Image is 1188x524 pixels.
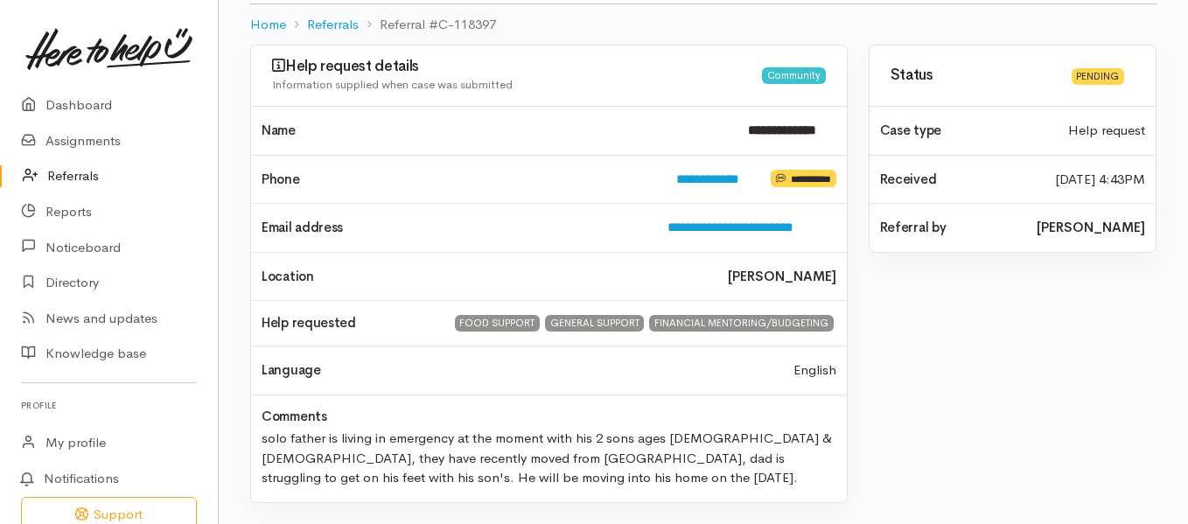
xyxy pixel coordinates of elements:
[783,360,847,381] div: English
[455,315,540,332] div: FOOD SUPPORT
[1058,121,1156,141] div: Help request
[545,315,644,332] div: GENERAL SUPPORT
[272,77,513,92] span: Information supplied when case was submitted
[251,423,847,488] div: solo father is living in emergency at the moment with his 2 sons ages [DEMOGRAPHIC_DATA] & [DEMOG...
[359,15,496,35] li: Referral #C-118397
[272,58,762,75] h3: Help request details
[250,4,1157,45] nav: breadcrumb
[880,172,1034,187] h4: Received
[307,15,359,35] a: Referrals
[762,67,825,84] div: Community
[880,123,1047,138] h4: Case type
[1037,218,1145,238] b: [PERSON_NAME]
[880,220,1016,235] h4: Referral by
[262,220,646,235] h4: Email address
[728,267,836,287] b: [PERSON_NAME]
[1055,170,1145,190] time: [DATE] 4:43PM
[262,269,707,284] h4: Location
[891,67,1061,84] h3: Status
[649,315,833,332] div: FINANCIAL MENTORING/BUDGETING
[250,15,286,35] a: Home
[262,172,655,187] h4: Phone
[262,123,727,138] h4: Name
[262,409,327,424] h4: Comments
[262,363,321,378] h4: Language
[21,394,197,417] h6: Profile
[1072,68,1124,85] div: Pending
[262,316,431,331] h4: Help requested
